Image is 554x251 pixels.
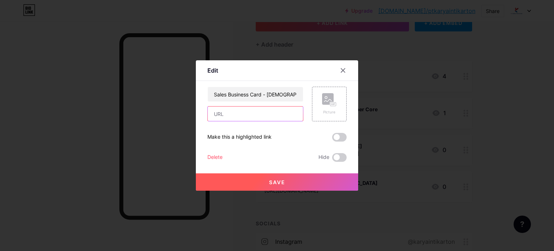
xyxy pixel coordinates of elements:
input: Title [208,87,303,101]
button: Save [196,173,358,191]
span: Save [269,179,285,185]
div: Edit [207,66,218,75]
div: Delete [207,153,223,162]
span: Hide [318,153,329,162]
input: URL [208,107,303,121]
div: Picture [322,109,337,115]
div: Make this a highlighted link [207,133,272,142]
